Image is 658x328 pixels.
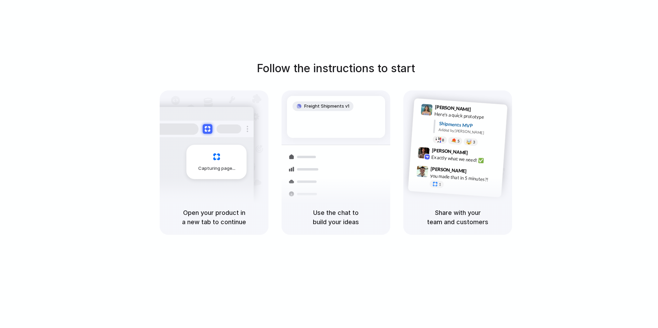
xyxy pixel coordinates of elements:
span: Freight Shipments v1 [304,103,349,110]
span: 8 [442,138,444,142]
span: [PERSON_NAME] [432,146,468,156]
div: Added by [PERSON_NAME] [438,127,502,137]
div: Shipments MVP [439,120,502,131]
div: Here's a quick prototype [434,110,503,122]
div: 🤯 [466,139,472,144]
span: 9:42 AM [470,150,484,158]
h5: Use the chat to build your ideas [290,208,382,227]
span: 9:47 AM [469,168,483,176]
h5: Share with your team and customers [412,208,504,227]
span: 5 [457,139,460,143]
span: 1 [439,183,441,186]
span: 3 [473,140,475,144]
span: 9:41 AM [473,107,487,115]
span: Capturing page [198,165,236,172]
h1: Follow the instructions to start [257,60,415,77]
span: [PERSON_NAME] [431,165,467,175]
div: you made that in 5 minutes?! [430,172,499,184]
span: [PERSON_NAME] [435,103,471,113]
h5: Open your product in a new tab to continue [168,208,260,227]
div: Exactly what we need! ✅ [431,154,500,165]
